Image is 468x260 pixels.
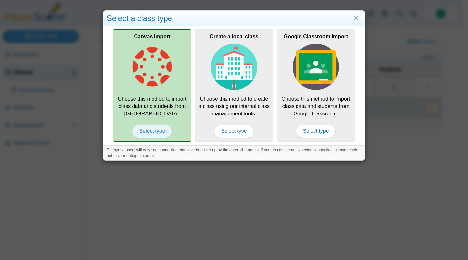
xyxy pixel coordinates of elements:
a: Canvas import Choose this method to import class data and students from [GEOGRAPHIC_DATA]. Select... [113,29,191,141]
div: Select a class type [103,11,365,26]
a: Create a local class Choose this method to create a class using our internal class management too... [195,29,273,141]
a: Google Classroom import Choose this method to import class data and students from Google Classroo... [277,29,355,141]
div: Choose this method to import class data and students from Google Classroom. [277,29,355,141]
b: Create a local class [210,34,259,39]
div: Choose this method to create a class using our internal class management tools. [195,29,273,141]
span: Select type [132,125,172,138]
div: Choose this method to import class data and students from [GEOGRAPHIC_DATA]. [113,29,191,141]
a: Close [351,13,361,24]
img: class-type-local.svg [211,44,257,90]
b: Google Classroom import [284,34,348,39]
div: Enterprise users will only see connection that have been set up by the enterprise admin. If you d... [103,145,365,161]
img: class-type-google-classroom.svg [293,44,339,90]
b: Canvas import [134,34,170,39]
span: Select type [214,125,254,138]
img: class-type-canvas.png [129,44,175,90]
span: Select type [296,125,335,138]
